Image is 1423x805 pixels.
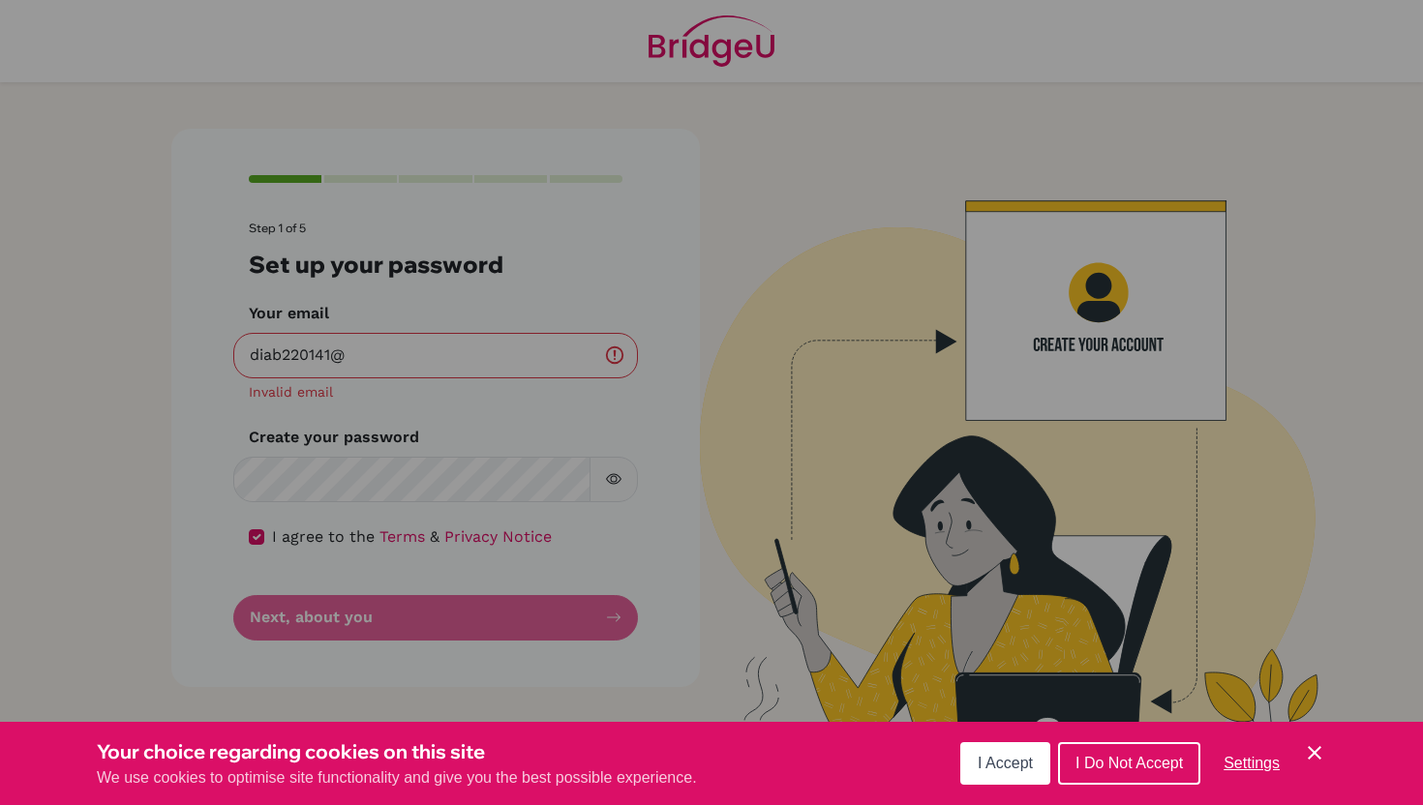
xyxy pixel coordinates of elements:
button: I Do Not Accept [1058,742,1200,785]
h3: Your choice regarding cookies on this site [97,737,697,766]
p: We use cookies to optimise site functionality and give you the best possible experience. [97,766,697,790]
button: I Accept [960,742,1050,785]
span: I Do Not Accept [1075,755,1183,771]
button: Settings [1208,744,1295,783]
span: I Accept [978,755,1033,771]
button: Save and close [1303,741,1326,764]
span: Settings [1224,755,1280,771]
